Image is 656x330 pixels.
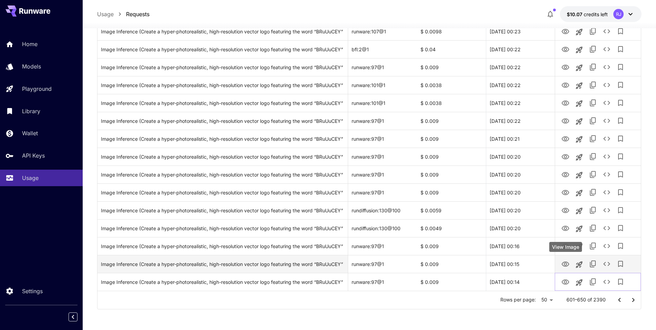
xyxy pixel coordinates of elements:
[486,273,555,291] div: 07 Aug, 2025 00:14
[417,40,486,58] div: $ 0.04
[101,237,344,255] div: Click to copy prompt
[600,257,614,271] button: See details
[101,202,344,219] div: Click to copy prompt
[22,107,40,115] p: Library
[22,62,41,71] p: Models
[600,203,614,217] button: See details
[614,24,627,38] button: Add to library
[584,11,608,17] span: credits left
[586,239,600,253] button: Copy TaskUUID
[613,293,626,307] button: Go to previous page
[486,40,555,58] div: 07 Aug, 2025 00:22
[348,76,417,94] div: runware:101@1
[97,10,114,18] a: Usage
[560,6,642,22] button: $10.07385RJ
[586,42,600,56] button: Copy TaskUUID
[572,276,586,289] button: Launch in playground
[101,58,344,76] div: Click to copy prompt
[614,114,627,128] button: Add to library
[600,239,614,253] button: See details
[101,94,344,112] div: Click to copy prompt
[486,58,555,76] div: 07 Aug, 2025 00:22
[417,273,486,291] div: $ 0.009
[614,132,627,146] button: Add to library
[101,255,344,273] div: Click to copy prompt
[614,203,627,217] button: Add to library
[417,201,486,219] div: $ 0.0059
[572,25,586,39] button: Launch in playground
[559,114,572,128] button: View Image
[600,60,614,74] button: See details
[486,201,555,219] div: 07 Aug, 2025 00:20
[559,185,572,199] button: View Image
[101,112,344,130] div: Click to copy prompt
[500,296,536,303] p: Rows per page:
[626,293,640,307] button: Go to next page
[572,132,586,146] button: Launch in playground
[566,296,606,303] p: 601–650 of 2390
[69,312,77,321] button: Collapse sidebar
[559,239,572,253] button: View Image
[22,40,38,48] p: Home
[614,168,627,181] button: Add to library
[559,221,572,235] button: View Image
[600,132,614,146] button: See details
[22,287,43,295] p: Settings
[348,148,417,166] div: runware:97@1
[22,151,45,160] p: API Keys
[572,43,586,57] button: Launch in playground
[572,115,586,128] button: Launch in playground
[101,148,344,166] div: Click to copy prompt
[586,203,600,217] button: Copy TaskUUID
[417,183,486,201] div: $ 0.009
[486,166,555,183] div: 07 Aug, 2025 00:20
[559,24,572,38] button: View Image
[586,150,600,163] button: Copy TaskUUID
[417,237,486,255] div: $ 0.009
[614,257,627,271] button: Add to library
[586,96,600,110] button: Copy TaskUUID
[614,275,627,289] button: Add to library
[559,257,572,271] button: View Image
[600,168,614,181] button: See details
[486,183,555,201] div: 07 Aug, 2025 00:20
[101,130,344,148] div: Click to copy prompt
[348,219,417,237] div: rundiffusion:130@100
[586,275,600,289] button: Copy TaskUUID
[572,204,586,218] button: Launch in playground
[600,42,614,56] button: See details
[586,168,600,181] button: Copy TaskUUID
[600,24,614,38] button: See details
[539,295,555,305] div: 50
[572,168,586,182] button: Launch in playground
[559,131,572,146] button: View Image
[348,201,417,219] div: rundiffusion:130@100
[614,78,627,92] button: Add to library
[586,257,600,271] button: Copy TaskUUID
[572,258,586,272] button: Launch in playground
[348,22,417,40] div: runware:107@1
[559,203,572,217] button: View Image
[486,219,555,237] div: 07 Aug, 2025 00:20
[567,11,608,18] div: $10.07385
[600,221,614,235] button: See details
[417,148,486,166] div: $ 0.009
[572,186,586,200] button: Launch in playground
[559,42,572,56] button: View Image
[348,183,417,201] div: runware:97@1
[572,222,586,236] button: Launch in playground
[126,10,149,18] a: Requests
[586,60,600,74] button: Copy TaskUUID
[417,22,486,40] div: $ 0.0098
[572,61,586,75] button: Launch in playground
[572,79,586,93] button: Launch in playground
[600,114,614,128] button: See details
[600,275,614,289] button: See details
[22,174,39,182] p: Usage
[600,185,614,199] button: See details
[101,41,344,58] div: Click to copy prompt
[348,166,417,183] div: runware:97@1
[74,311,83,323] div: Collapse sidebar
